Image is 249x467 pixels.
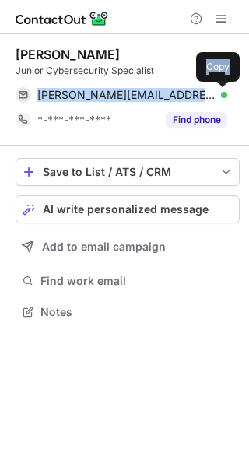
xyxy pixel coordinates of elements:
div: Junior Cybersecurity Specialist [16,64,240,78]
img: ContactOut v5.3.10 [16,9,109,28]
span: Notes [40,305,233,319]
button: Add to email campaign [16,233,240,261]
button: save-profile-one-click [16,158,240,186]
button: Reveal Button [166,112,227,128]
span: Find work email [40,274,233,288]
div: [PERSON_NAME] [16,47,120,62]
span: AI write personalized message [43,203,209,216]
button: Notes [16,301,240,323]
span: [PERSON_NAME][EMAIL_ADDRESS][DOMAIN_NAME] [37,88,216,102]
span: Add to email campaign [42,241,166,253]
button: AI write personalized message [16,195,240,223]
button: Find work email [16,270,240,292]
div: Save to List / ATS / CRM [43,166,212,178]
